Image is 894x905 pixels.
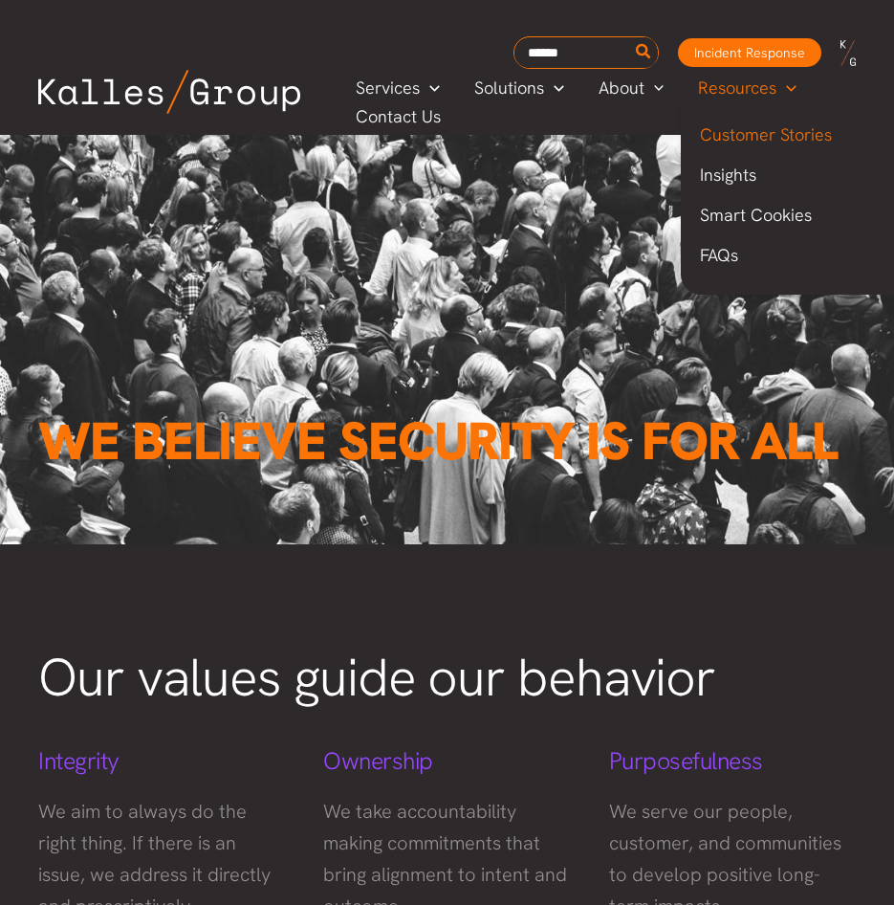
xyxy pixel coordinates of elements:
span: Services [356,74,420,102]
span: Contact Us [356,102,441,131]
a: SolutionsMenu Toggle [457,74,581,102]
span: Menu Toggle [544,74,564,102]
a: ResourcesMenu Toggle [681,74,814,102]
span: We believe Security is for all [38,407,838,475]
span: Menu Toggle [776,74,796,102]
span: Purposefulness [609,745,763,777]
span: Menu Toggle [420,74,440,102]
span: Ownership [323,745,433,777]
span: Customer Stories [700,123,832,145]
span: Solutions [474,74,544,102]
a: ServicesMenu Toggle [338,74,457,102]
span: Our values guide our behavior [38,643,715,712]
span: Smart Cookies [700,204,812,226]
img: Kalles Group [38,70,300,114]
nav: Primary Site Navigation [338,72,875,131]
span: About [599,74,644,102]
a: Contact Us [338,102,460,131]
button: Search [632,37,656,68]
span: Menu Toggle [644,74,665,102]
span: Integrity [38,745,120,777]
span: Resources [698,74,776,102]
a: AboutMenu Toggle [581,74,682,102]
a: Incident Response [678,38,821,67]
span: Insights [700,164,756,186]
span: FAQs [700,244,738,266]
